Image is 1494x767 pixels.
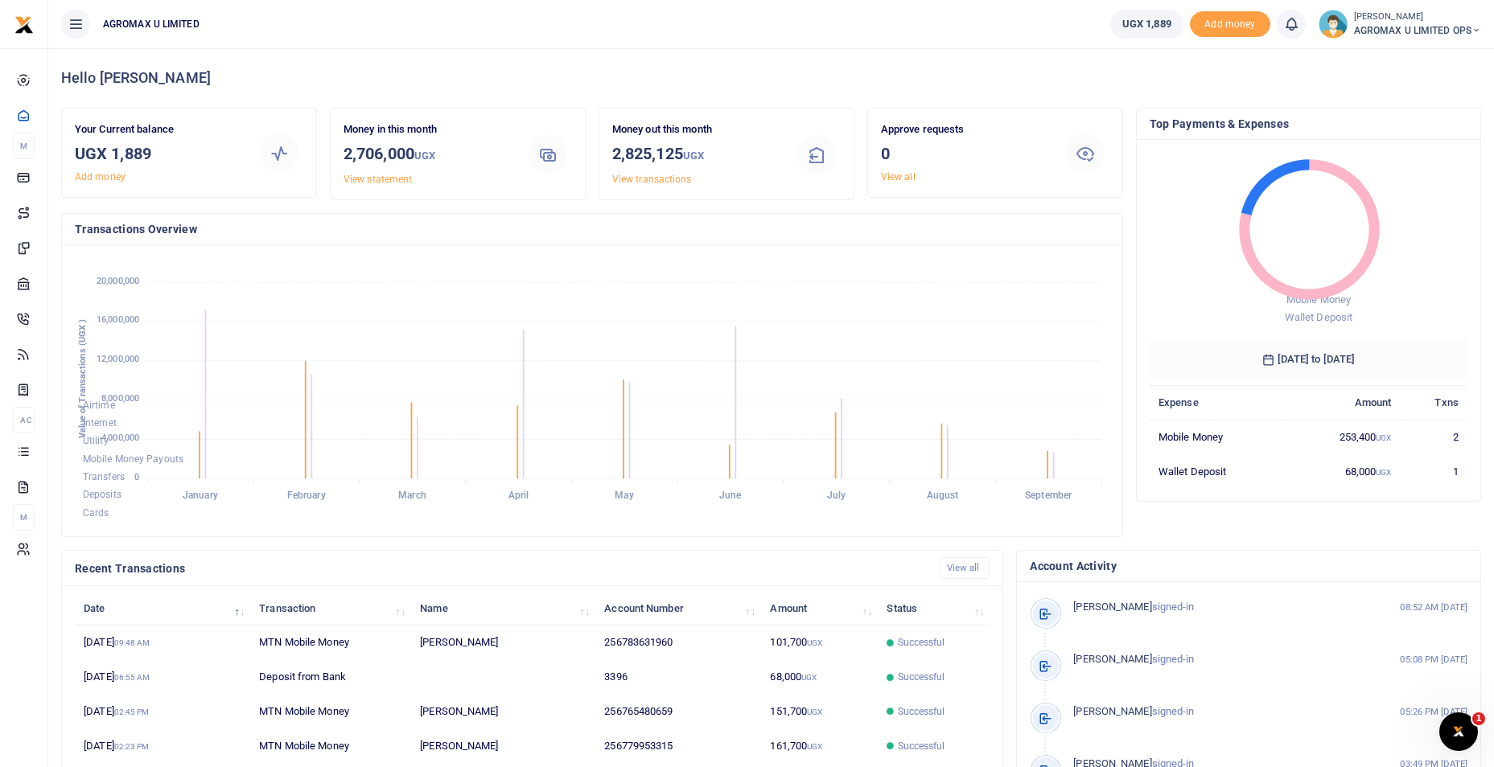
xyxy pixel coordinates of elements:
[1122,16,1171,32] span: UGX 1,889
[411,591,595,625] th: Name: activate to sort column ascending
[250,591,411,625] th: Transaction: activate to sort column ascending
[898,670,945,684] span: Successful
[1104,10,1190,39] li: Wallet ballance
[1025,490,1072,502] tspan: September
[75,625,250,660] td: [DATE]
[83,507,109,519] span: Cards
[1376,468,1391,477] small: UGX
[250,625,411,660] td: MTN Mobile Money
[878,591,990,625] th: Status: activate to sort column ascending
[97,355,139,365] tspan: 12,000,000
[134,472,139,482] tspan: 0
[97,276,139,286] tspan: 20,000,000
[250,729,411,764] td: MTN Mobile Money
[1354,23,1481,38] span: AGROMAX U LIMITED OPS
[14,18,34,30] a: logo-small logo-large logo-large
[75,560,927,577] h4: Recent Transactions
[114,708,150,716] small: 02:45 PM
[83,436,109,447] span: Utility
[1400,653,1467,667] small: 05:08 PM [DATE]
[75,220,1109,238] h4: Transactions Overview
[807,708,822,716] small: UGX
[881,142,1049,166] h3: 0
[75,171,126,183] a: Add money
[1073,651,1368,668] p: signed-in
[761,625,878,660] td: 101,700
[344,121,512,138] p: Money in this month
[898,635,945,650] span: Successful
[595,591,761,625] th: Account Number: activate to sort column ascending
[1073,653,1151,665] span: [PERSON_NAME]
[83,471,125,482] span: Transfers
[508,490,529,502] tspan: April
[75,729,250,764] td: [DATE]
[595,625,761,660] td: 256783631960
[1190,11,1270,38] span: Add money
[83,490,121,501] span: Deposits
[114,673,150,682] small: 06:55 AM
[683,150,704,162] small: UGX
[1400,705,1467,719] small: 05:26 PM [DATE]
[13,407,35,433] li: Ac
[1073,705,1151,717] span: [PERSON_NAME]
[761,591,878,625] th: Amount: activate to sort column ascending
[807,742,822,751] small: UGX
[595,660,761,695] td: 3396
[1287,385,1400,420] th: Amount
[411,625,595,660] td: [PERSON_NAME]
[1150,115,1467,133] h4: Top Payments & Expenses
[595,695,761,729] td: 256765480659
[807,638,822,647] small: UGX
[287,490,326,502] tspan: February
[114,742,150,751] small: 02:23 PM
[827,490,846,502] tspan: July
[344,174,412,185] a: View statement
[881,121,1049,138] p: Approve requests
[101,433,139,443] tspan: 4,000,000
[1472,712,1485,725] span: 1
[615,490,633,502] tspan: May
[77,319,88,439] text: Value of Transactions (UGX )
[101,393,139,404] tspan: 8,000,000
[13,504,35,531] li: M
[97,315,139,326] tspan: 16,000,000
[1401,385,1467,420] th: Txns
[411,695,595,729] td: [PERSON_NAME]
[1287,454,1400,488] td: 68,000
[183,490,218,502] tspan: January
[761,695,878,729] td: 151,700
[13,133,35,159] li: M
[398,490,426,502] tspan: March
[1286,293,1351,306] span: Mobile Money
[1190,17,1270,29] a: Add money
[612,174,692,185] a: View transactions
[1401,454,1467,488] td: 1
[1030,557,1467,575] h4: Account Activity
[75,142,243,166] h3: UGX 1,889
[1073,601,1151,613] span: [PERSON_NAME]
[83,400,115,411] span: Airtime
[1354,10,1481,24] small: [PERSON_NAME]
[1319,10,1348,39] img: profile-user
[612,142,780,168] h3: 2,825,125
[75,660,250,695] td: [DATE]
[250,695,411,729] td: MTN Mobile Money
[83,417,117,429] span: Internet
[612,121,780,138] p: Money out this month
[1285,311,1352,323] span: Wallet Deposit
[1073,703,1368,720] p: signed-in
[940,557,990,579] a: View all
[898,704,945,719] span: Successful
[761,660,878,695] td: 68,000
[801,673,817,682] small: UGX
[719,490,742,502] tspan: June
[761,729,878,764] td: 161,700
[881,171,916,183] a: View all
[1150,385,1288,420] th: Expense
[1319,10,1481,39] a: profile-user [PERSON_NAME] AGROMAX U LIMITED OPS
[75,121,243,138] p: Your Current balance
[1401,420,1467,454] td: 2
[83,453,183,465] span: Mobile Money Payouts
[1400,601,1467,614] small: 08:52 AM [DATE]
[97,17,206,31] span: AGROMAX U LIMITED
